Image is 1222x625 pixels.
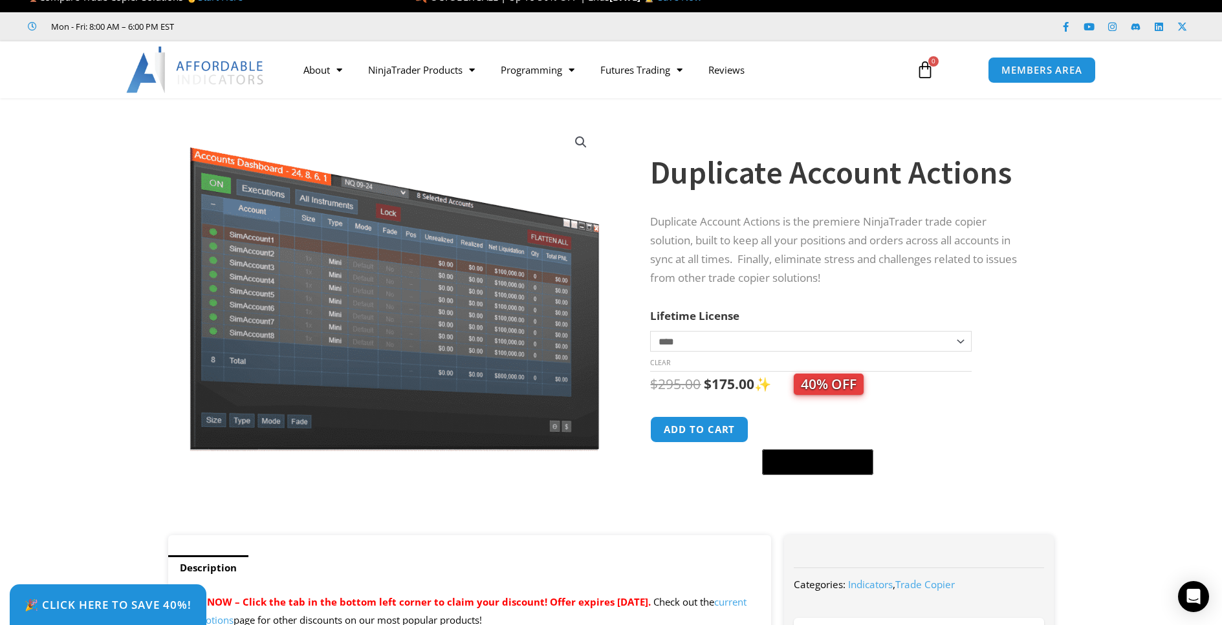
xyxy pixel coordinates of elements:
[704,375,754,393] bdi: 175.00
[48,19,174,34] span: Mon - Fri: 8:00 AM – 6:00 PM EST
[650,213,1028,288] p: Duplicate Account Actions is the premiere NinjaTrader trade copier solution, built to keep all yo...
[848,578,955,591] span: ,
[650,375,701,393] bdi: 295.00
[928,56,939,67] span: 0
[704,375,712,393] span: $
[794,374,864,395] span: 40% OFF
[762,449,873,475] button: Buy with GPay
[168,555,248,580] a: Description
[650,358,670,367] a: Clear options
[794,578,846,591] span: Categories:
[355,55,488,85] a: NinjaTrader Products
[10,584,206,625] a: 🎉 Click Here to save 40%!
[290,55,901,85] nav: Menu
[290,55,355,85] a: About
[488,55,587,85] a: Programming
[1001,65,1082,75] span: MEMBERS AREA
[650,308,739,323] label: Lifetime License
[587,55,695,85] a: Futures Trading
[650,483,1028,494] iframe: PayPal Message 1
[848,578,893,591] a: Indicators
[988,57,1096,83] a: MEMBERS AREA
[897,51,954,89] a: 0
[569,131,593,154] a: View full-screen image gallery
[192,20,386,33] iframe: Customer reviews powered by Trustpilot
[754,375,864,393] span: ✨
[759,414,876,445] iframe: Secure express checkout frame
[895,578,955,591] a: Trade Copier
[650,375,658,393] span: $
[650,416,748,443] button: Add to cart
[650,150,1028,195] h1: Duplicate Account Actions
[25,599,191,610] span: 🎉 Click Here to save 40%!
[126,47,265,93] img: LogoAI | Affordable Indicators – NinjaTrader
[1178,581,1209,612] div: Open Intercom Messenger
[695,55,758,85] a: Reviews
